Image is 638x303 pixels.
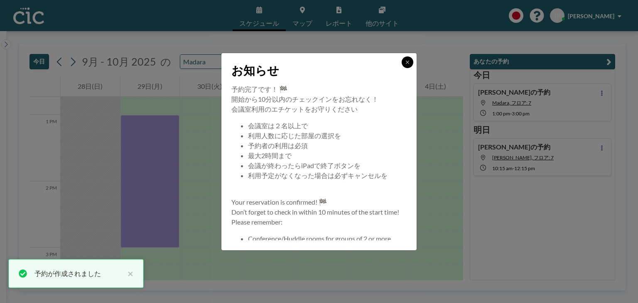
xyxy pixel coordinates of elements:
[123,269,133,279] button: close
[231,95,378,103] span: 開始から10分以内のチェックインをお忘れなく！
[231,105,358,113] span: 会議室利用のエチケットをお守りください
[231,85,287,93] span: 予約完了です！ 🏁
[248,122,308,130] span: 会議室は２名以上で
[34,269,123,279] div: 予約が作成されました
[231,208,399,216] span: Don’t forget to check in within 10 minutes of the start time!
[248,132,341,139] span: 利用人数に応じた部屋の選択を
[231,218,282,226] span: Please remember:
[248,142,308,149] span: 予約者の利用は必須
[248,171,388,179] span: 利用予定がなくなった場合は必ずキャンセルを
[248,235,391,242] span: Conference/Huddle rooms for groups of 2 or more
[248,151,292,159] span: 最大2時間まで
[231,63,279,78] span: お知らせ
[248,161,361,169] span: 会議が終わったらiPadで終了ボタンを
[231,198,327,206] span: Your reservation is confirmed! 🏁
